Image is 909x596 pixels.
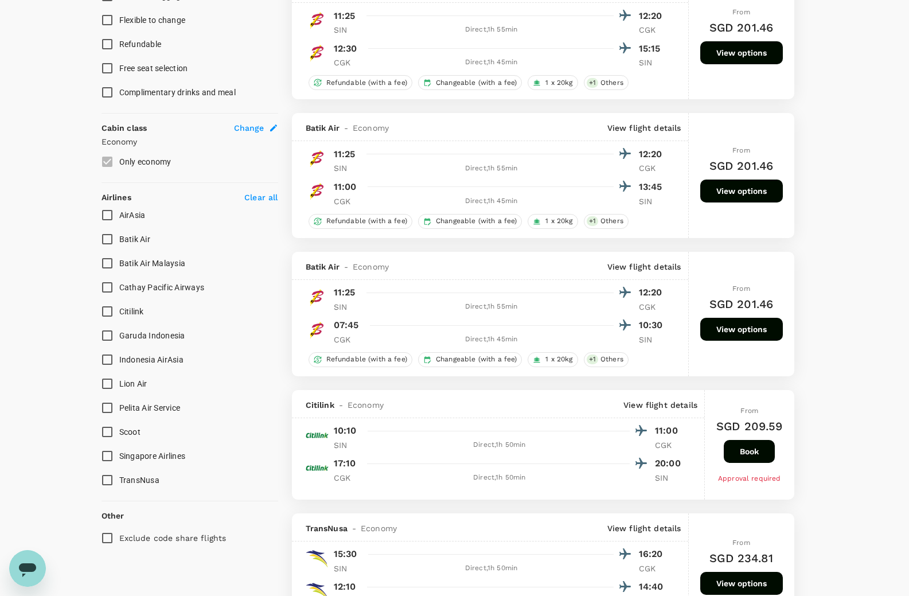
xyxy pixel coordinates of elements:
[639,147,668,161] p: 12:20
[306,286,329,309] img: ID
[334,42,357,56] p: 12:30
[119,476,159,485] span: TransNusa
[587,78,598,88] span: + 1
[700,318,783,341] button: View options
[340,122,353,134] span: -
[334,580,356,594] p: 12:10
[119,157,171,166] span: Only economy
[369,196,614,207] div: Direct , 1h 45min
[334,286,356,299] p: 11:25
[732,146,750,154] span: From
[732,539,750,547] span: From
[334,318,359,332] p: 07:45
[119,331,185,340] span: Garuda Indonesia
[334,547,357,561] p: 15:30
[732,285,750,293] span: From
[102,193,131,202] strong: Airlines
[306,523,348,534] span: TransNusa
[306,9,329,32] img: ID
[306,180,329,202] img: ID
[334,399,348,411] span: -
[334,472,362,484] p: CGK
[309,75,412,90] div: Refundable (with a fee)
[334,424,357,438] p: 10:10
[655,439,684,451] p: CGK
[119,40,162,49] span: Refundable
[718,474,781,482] span: Approval required
[322,355,412,364] span: Refundable (with a fee)
[306,147,329,170] img: ID
[369,439,630,451] div: Direct , 1h 50min
[119,451,186,461] span: Singapore Airlines
[431,78,521,88] span: Changeable (with a fee)
[639,162,668,174] p: CGK
[584,352,629,367] div: +1Others
[348,523,361,534] span: -
[709,295,774,313] h6: SGD 201.46
[334,180,357,194] p: 11:00
[740,407,758,415] span: From
[369,163,614,174] div: Direct , 1h 55min
[655,472,684,484] p: SIN
[587,216,598,226] span: + 1
[639,286,668,299] p: 12:20
[639,9,668,23] p: 12:20
[306,122,340,134] span: Batik Air
[309,352,412,367] div: Refundable (with a fee)
[700,572,783,595] button: View options
[119,355,184,364] span: Indonesia AirAsia
[119,307,144,316] span: Citilink
[119,427,141,437] span: Scoot
[639,580,668,594] p: 14:40
[418,352,522,367] div: Changeable (with a fee)
[9,550,46,587] iframe: Button to launch messaging window
[639,563,668,574] p: CGK
[418,214,522,229] div: Changeable (with a fee)
[596,216,628,226] span: Others
[119,211,146,220] span: AirAsia
[639,318,668,332] p: 10:30
[584,75,629,90] div: +1Others
[334,457,356,470] p: 17:10
[639,24,668,36] p: CGK
[348,399,384,411] span: Economy
[709,157,774,175] h6: SGD 201.46
[119,259,186,268] span: Batik Air Malaysia
[119,235,150,244] span: Batik Air
[119,532,227,544] p: Exclude code share flights
[234,122,264,134] span: Change
[584,214,629,229] div: +1Others
[724,440,775,463] button: Book
[119,379,147,388] span: Lion Air
[528,352,578,367] div: 1 x 20kg
[700,41,783,64] button: View options
[369,334,614,345] div: Direct , 1h 45min
[369,472,630,484] div: Direct , 1h 50min
[334,162,362,174] p: SIN
[119,88,236,97] span: Complimentary drinks and meal
[102,123,147,133] strong: Cabin class
[340,261,353,272] span: -
[709,18,774,37] h6: SGD 201.46
[431,216,521,226] span: Changeable (with a fee)
[639,42,668,56] p: 15:15
[334,439,362,451] p: SIN
[596,355,628,364] span: Others
[732,8,750,16] span: From
[655,457,684,470] p: 20:00
[639,196,668,207] p: SIN
[334,301,362,313] p: SIN
[596,78,628,88] span: Others
[119,403,181,412] span: Pelita Air Service
[369,57,614,68] div: Direct , 1h 45min
[306,41,329,64] img: ID
[418,75,522,90] div: Changeable (with a fee)
[607,523,681,534] p: View flight details
[306,399,334,411] span: Citilink
[587,355,598,364] span: + 1
[361,523,397,534] span: Economy
[639,334,668,345] p: SIN
[369,563,614,574] div: Direct , 1h 50min
[119,15,186,25] span: Flexible to change
[639,57,668,68] p: SIN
